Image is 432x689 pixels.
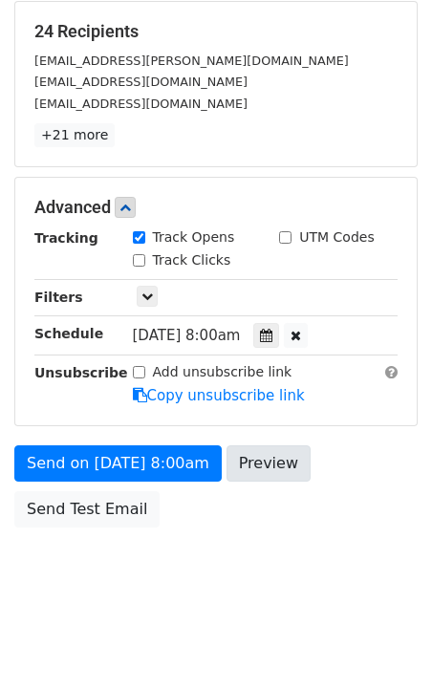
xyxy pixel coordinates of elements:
a: Send on [DATE] 8:00am [14,445,222,482]
small: [EMAIL_ADDRESS][DOMAIN_NAME] [34,97,248,111]
strong: Filters [34,290,83,305]
strong: Schedule [34,326,103,341]
span: [DATE] 8:00am [133,327,241,344]
small: [EMAIL_ADDRESS][PERSON_NAME][DOMAIN_NAME] [34,54,349,68]
label: UTM Codes [299,227,374,248]
h5: 24 Recipients [34,21,398,42]
strong: Unsubscribe [34,365,128,380]
label: Track Opens [153,227,235,248]
a: Send Test Email [14,491,160,528]
a: Preview [227,445,311,482]
label: Add unsubscribe link [153,362,292,382]
a: +21 more [34,123,115,147]
strong: Tracking [34,230,98,246]
label: Track Clicks [153,250,231,270]
iframe: Chat Widget [336,597,432,689]
a: Copy unsubscribe link [133,387,305,404]
h5: Advanced [34,197,398,218]
small: [EMAIL_ADDRESS][DOMAIN_NAME] [34,75,248,89]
